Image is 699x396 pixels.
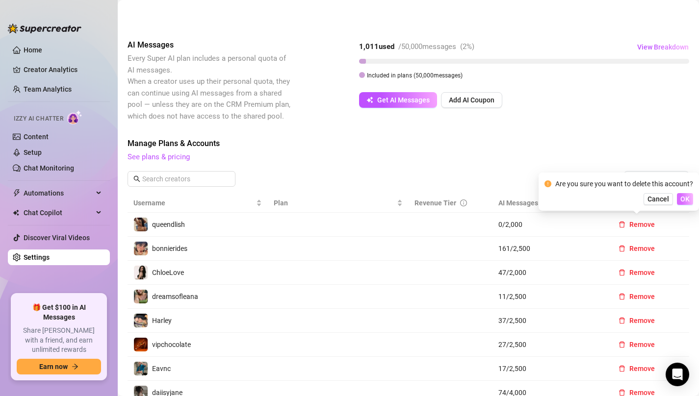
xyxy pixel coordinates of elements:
[629,221,655,228] span: Remove
[647,195,669,203] span: Cancel
[629,293,655,300] span: Remove
[17,359,101,374] button: Earn nowarrow-right
[611,241,663,256] button: Remove
[498,363,599,374] span: 17 / 2,500
[24,62,102,77] a: Creator Analytics
[644,193,673,205] button: Cancel
[460,42,474,51] span: ( 2 %)
[498,267,599,278] span: 47 / 2,000
[629,365,655,372] span: Remove
[611,361,663,376] button: Remove
[8,24,81,33] img: logo-BBDzfeDw.svg
[67,110,82,124] img: AI Chatter
[24,185,93,201] span: Automations
[629,341,655,348] span: Remove
[359,42,394,51] strong: 1,011 used
[629,269,655,276] span: Remove
[24,234,90,242] a: Discover Viral Videos
[619,365,625,372] span: delete
[39,363,68,371] span: Earn now
[134,290,148,303] img: dreamsofleana
[152,269,184,276] span: ChloeLove
[637,43,689,51] span: View Breakdown
[367,72,463,79] span: Included in plans ( 50,000 messages)
[611,313,663,328] button: Remove
[128,54,290,121] span: Every Super AI plan includes a personal quota of AI messages. When a creator uses up their person...
[133,198,254,208] span: Username
[619,389,625,396] span: delete
[134,242,148,255] img: bonnierides
[268,194,408,213] th: Plan
[498,243,599,254] span: 161 / 2,500
[619,341,625,348] span: delete
[134,362,148,375] img: Eavnc
[498,315,599,326] span: 37 / 2,500
[619,293,625,300] span: delete
[492,194,605,213] th: AI Messages
[134,338,148,351] img: vipchocolate
[128,152,190,161] a: See plans & pricing
[24,148,42,156] a: Setup
[152,221,185,228] span: queendlish
[629,245,655,252] span: Remove
[611,337,663,352] button: Remove
[637,39,689,55] button: View Breakdown
[134,218,148,231] img: queendlish
[619,269,625,276] span: delete
[128,194,268,213] th: Username
[398,42,456,51] span: / 50,000 messages
[17,326,101,355] span: Share [PERSON_NAME] with a friend, and earn unlimited rewards
[24,205,93,221] span: Chat Copilot
[666,363,689,386] div: Open Intercom Messenger
[441,92,502,108] button: Add AI Coupon
[359,92,437,108] button: Get AI Messages
[680,195,690,203] span: OK
[619,317,625,324] span: delete
[449,96,494,104] span: Add AI Coupon
[17,303,101,322] span: 🎁 Get $100 in AI Messages
[24,253,50,261] a: Settings
[498,219,599,230] span: 0 / 2,000
[14,114,63,124] span: Izzy AI Chatter
[152,341,191,348] span: vipchocolate
[611,289,663,304] button: Remove
[134,314,148,327] img: Harley
[619,245,625,252] span: delete
[24,46,42,54] a: Home
[152,245,187,252] span: bonnierides
[13,209,19,216] img: Chat Copilot
[498,291,599,302] span: 11 / 2,500
[128,138,689,149] span: Manage Plans & Accounts
[544,180,551,187] span: exclamation-circle
[24,85,72,93] a: Team Analytics
[24,164,74,172] a: Chat Monitoring
[623,171,689,187] button: Add Account
[498,339,599,350] span: 27 / 2,500
[377,96,430,104] span: Get AI Messages
[142,173,222,184] input: Search creators
[677,193,693,205] button: OK
[152,365,171,372] span: Eavnc
[13,189,21,197] span: thunderbolt
[611,265,663,280] button: Remove
[611,217,663,232] button: Remove
[72,363,78,370] span: arrow-right
[128,39,292,51] span: AI Messages
[133,175,140,182] span: search
[460,199,467,206] span: info-circle
[24,133,49,141] a: Content
[134,266,148,279] img: ChloeLove
[414,199,456,207] span: Revenue Tier
[152,293,198,300] span: dreamsofleana
[274,198,394,208] span: Plan
[619,221,625,228] span: delete
[629,317,655,324] span: Remove
[555,178,693,189] div: Are you sure you want to delete this account?
[152,317,172,324] span: Harley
